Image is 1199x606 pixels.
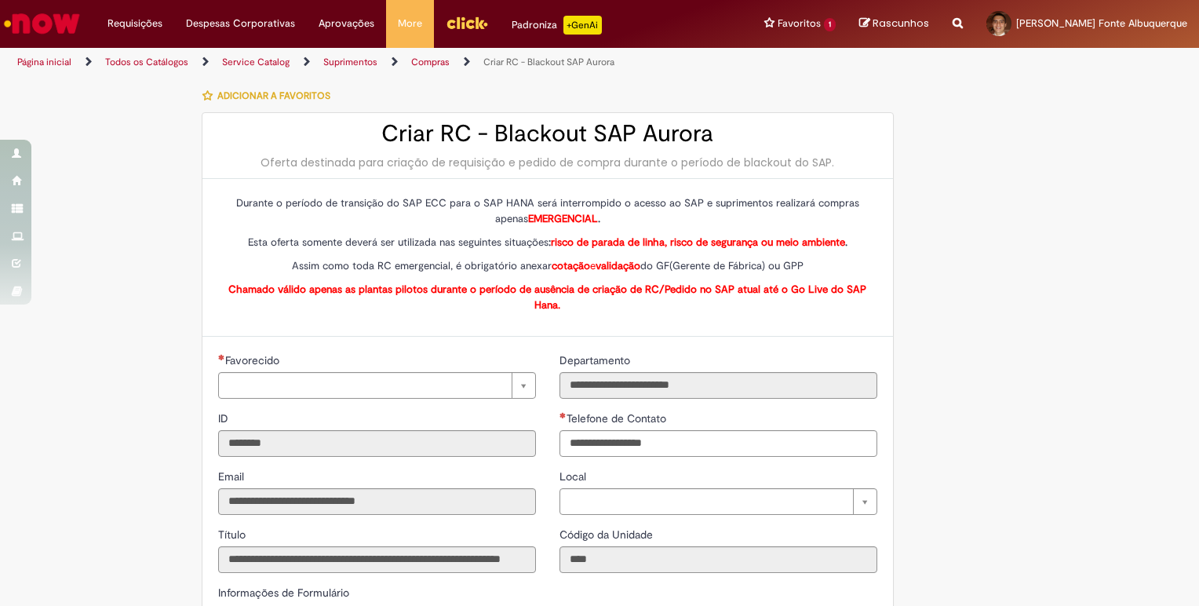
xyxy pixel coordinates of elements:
span: Local [559,469,589,484]
a: Criar RC - Blackout SAP Aurora [483,56,614,68]
label: Somente leitura - Título [218,527,249,542]
span: Obrigatório Preenchido [559,412,567,418]
label: Somente leitura - Email [218,469,247,484]
span: Somente leitura - ID [218,411,231,425]
div: Padroniza [512,16,602,35]
h2: Criar RC - Blackout SAP Aurora [218,121,877,147]
span: Necessários - Favorecido [225,353,282,367]
ul: Trilhas de página [12,48,788,77]
span: e [552,259,640,272]
span: Favoritos [778,16,821,31]
div: Oferta destinada para criação de requisição e pedido de compra durante o período de blackout do SAP. [218,155,877,170]
input: Email [218,488,536,515]
span: Necessários [218,354,225,360]
a: Suprimentos [323,56,377,68]
input: Telefone de Contato [559,430,877,457]
span: [PERSON_NAME] Fonte Albuquerque [1016,16,1187,30]
label: Informações de Formulário [218,586,349,600]
strong: . [528,212,600,225]
span: Rascunhos [873,16,929,31]
span: Assim como toda RC emergencial, é obrigatório anexar do GF(Gerente de Fábrica) ou GPP [292,259,804,272]
a: Compras [411,56,450,68]
a: Todos os Catálogos [105,56,188,68]
input: Departamento [559,372,877,399]
span: risco de parada de linha, risco de segurança ou meio ambiente [551,235,845,249]
span: Requisições [108,16,162,31]
strong: validação [596,259,640,272]
span: Despesas Corporativas [186,16,295,31]
img: click_logo_yellow_360x200.png [446,11,488,35]
span: Telefone de Contato [567,411,669,425]
a: Rascunhos [859,16,929,31]
a: Limpar campo Favorecido [218,372,536,399]
p: +GenAi [563,16,602,35]
span: More [398,16,422,31]
strong: cotação [552,259,590,272]
img: ServiceNow [2,8,82,39]
strong: : . [548,235,847,249]
span: Esta oferta somente deverá ser utilizada nas seguintes situações [248,235,847,249]
a: Limpar campo Local [559,488,877,515]
input: Título [218,546,536,573]
label: Somente leitura - Código da Unidade [559,527,656,542]
span: EMERGENCIAL [528,212,598,225]
span: Somente leitura - Email [218,469,247,484]
strong: Chamado válido apenas as plantas pilotos durante o período de ausência de criação de RC/Pedido no... [228,283,866,312]
input: ID [218,430,536,457]
a: Página inicial [17,56,71,68]
span: Adicionar a Favoritos [217,89,330,102]
span: Durante o período de transição do SAP ECC para o SAP HANA será interrompido o acesso ao SAP e sup... [236,196,859,225]
span: Somente leitura - Departamento [559,353,633,367]
a: Service Catalog [222,56,290,68]
button: Adicionar a Favoritos [202,79,339,112]
input: Código da Unidade [559,546,877,573]
label: Somente leitura - ID [218,411,231,426]
span: Aprovações [319,16,374,31]
label: Somente leitura - Departamento [559,352,633,368]
span: 1 [824,18,836,31]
